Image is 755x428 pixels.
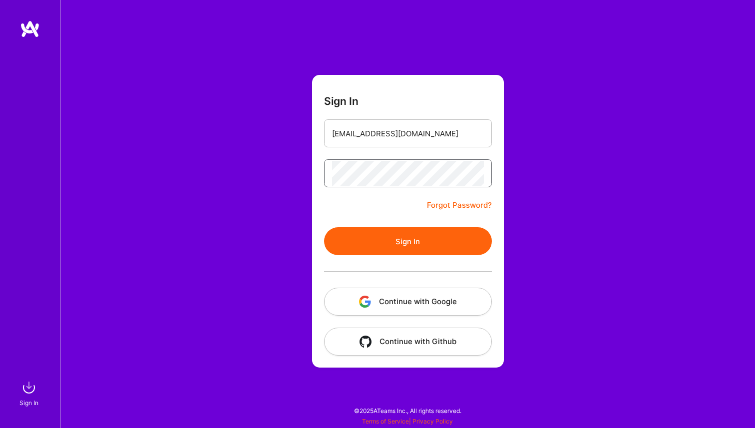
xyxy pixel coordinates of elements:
[324,95,359,107] h3: Sign In
[360,336,372,348] img: icon
[21,378,39,408] a: sign inSign In
[324,328,492,356] button: Continue with Github
[332,121,484,146] input: Email...
[324,288,492,316] button: Continue with Google
[20,20,40,38] img: logo
[362,418,409,425] a: Terms of Service
[19,398,38,408] div: Sign In
[359,296,371,308] img: icon
[324,227,492,255] button: Sign In
[412,418,453,425] a: Privacy Policy
[362,418,453,425] span: |
[427,199,492,211] a: Forgot Password?
[19,378,39,398] img: sign in
[60,398,755,423] div: © 2025 ATeams Inc., All rights reserved.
